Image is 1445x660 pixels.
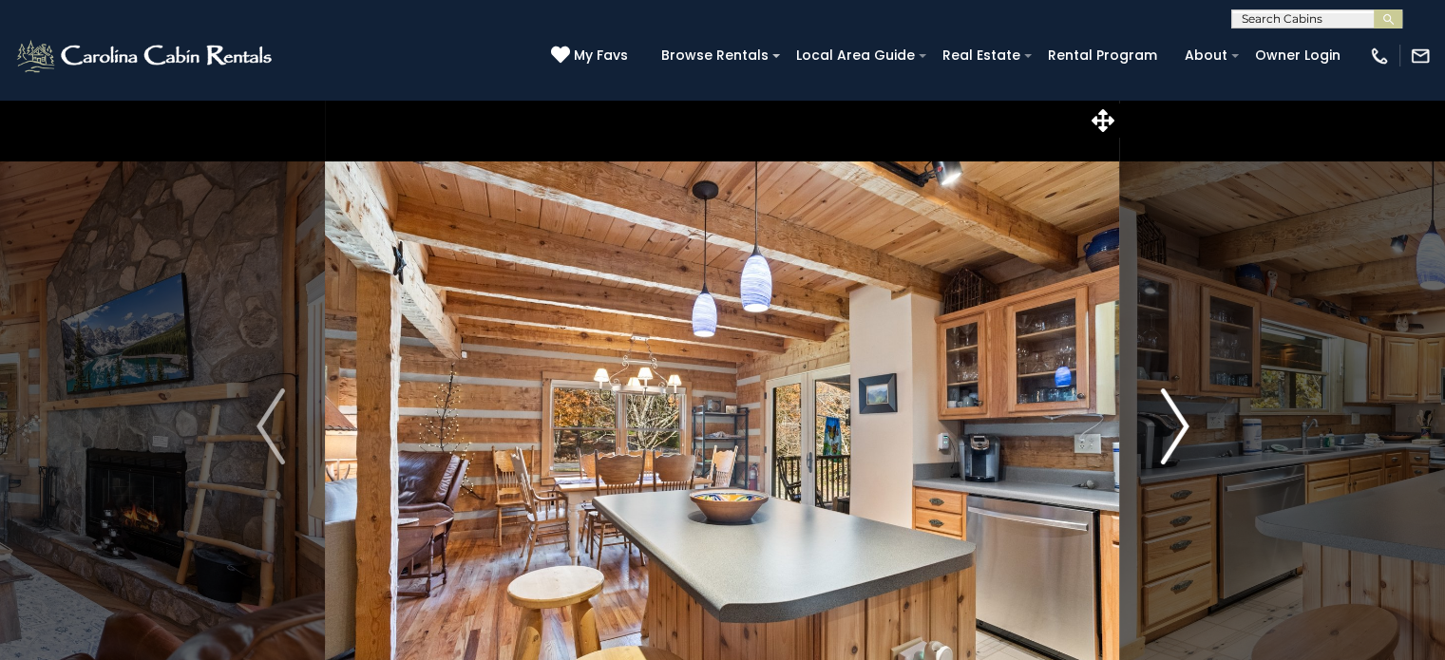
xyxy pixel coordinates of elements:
[1410,46,1431,66] img: mail-regular-white.png
[1245,41,1350,70] a: Owner Login
[551,46,633,66] a: My Favs
[933,41,1030,70] a: Real Estate
[257,388,285,464] img: arrow
[1160,388,1188,464] img: arrow
[1175,41,1237,70] a: About
[14,37,277,75] img: White-1-2.png
[787,41,924,70] a: Local Area Guide
[1038,41,1167,70] a: Rental Program
[574,46,628,66] span: My Favs
[1369,46,1390,66] img: phone-regular-white.png
[652,41,778,70] a: Browse Rentals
